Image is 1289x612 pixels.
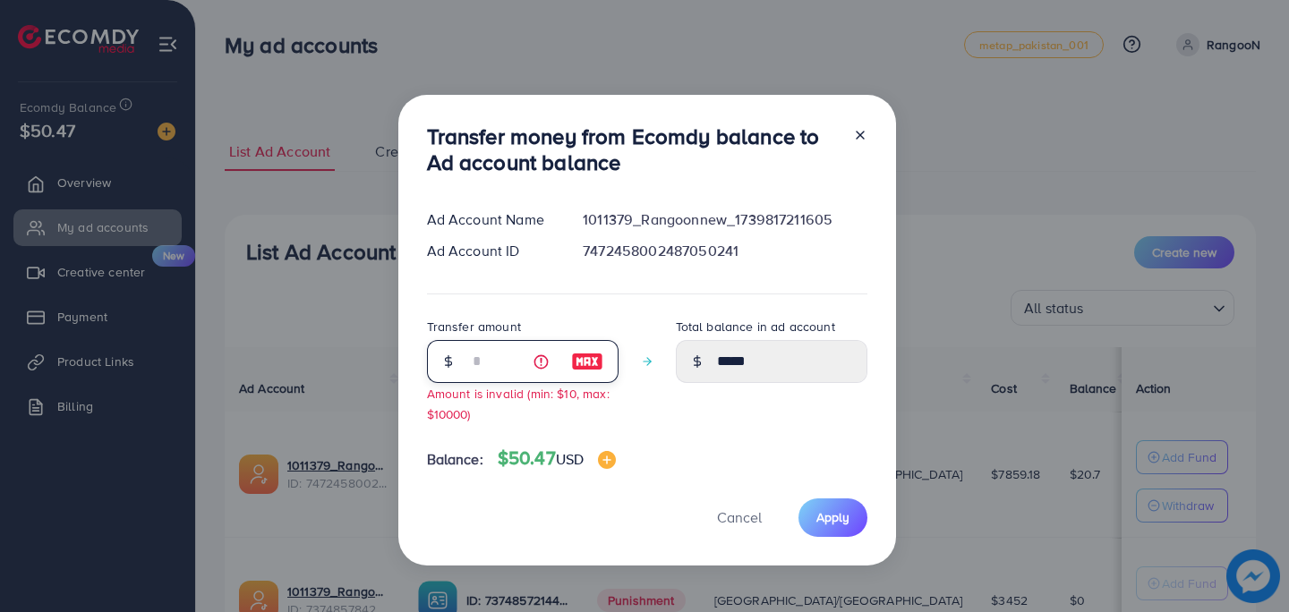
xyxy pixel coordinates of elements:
div: 7472458002487050241 [568,241,881,261]
h3: Transfer money from Ecomdy balance to Ad account balance [427,123,839,175]
label: Transfer amount [427,318,521,336]
button: Cancel [695,498,784,537]
span: Cancel [717,507,762,527]
div: 1011379_Rangoonnew_1739817211605 [568,209,881,230]
span: Balance: [427,449,483,470]
button: Apply [798,498,867,537]
small: Amount is invalid (min: $10, max: $10000) [427,385,610,422]
span: USD [556,449,584,469]
img: image [598,451,616,469]
h4: $50.47 [498,447,616,470]
span: Apply [816,508,849,526]
img: image [571,351,603,372]
label: Total balance in ad account [676,318,835,336]
div: Ad Account ID [413,241,569,261]
div: Ad Account Name [413,209,569,230]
